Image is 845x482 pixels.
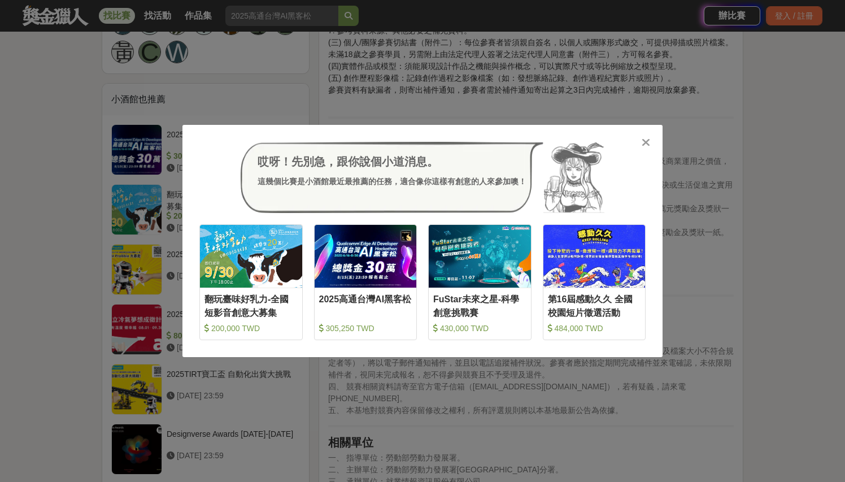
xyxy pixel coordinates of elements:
img: Cover Image [429,225,531,288]
img: Cover Image [543,225,646,288]
a: Cover Image第16屆感動久久 全國校園短片徵選活動 484,000 TWD [543,224,646,340]
div: 翻玩臺味好乳力-全國短影音創意大募集 [204,293,298,318]
div: 2025高通台灣AI黑客松 [319,293,412,318]
img: Cover Image [315,225,417,288]
div: 305,250 TWD [319,323,412,334]
div: 484,000 TWD [548,323,641,334]
img: Cover Image [200,225,302,288]
a: Cover ImageFuStar未來之星-科學創意挑戰賽 430,000 TWD [428,224,532,340]
div: FuStar未來之星-科學創意挑戰賽 [433,293,526,318]
div: 哎呀！先別急，跟你說個小道消息。 [258,153,526,170]
a: Cover Image2025高通台灣AI黑客松 305,250 TWD [314,224,417,340]
div: 430,000 TWD [433,323,526,334]
div: 這幾個比賽是小酒館最近最推薦的任務，適合像你這樣有創意的人來參加噢！ [258,176,526,188]
a: Cover Image翻玩臺味好乳力-全國短影音創意大募集 200,000 TWD [199,224,303,340]
div: 第16屆感動久久 全國校園短片徵選活動 [548,293,641,318]
div: 200,000 TWD [204,323,298,334]
img: Avatar [543,142,604,213]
